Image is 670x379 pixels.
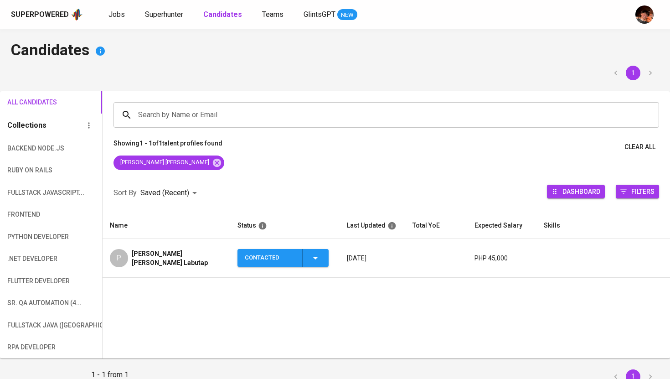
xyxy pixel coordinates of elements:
h6: Collections [7,119,46,132]
b: Candidates [203,10,242,19]
span: Clear All [624,141,655,153]
span: Fullstack Java ([GEOGRAPHIC_DATA]... [7,320,55,331]
th: Status [230,213,340,239]
span: Dashboard [562,185,600,197]
button: Filters [616,185,659,198]
span: Superhunter [145,10,183,19]
span: [PERSON_NAME] [PERSON_NAME] [113,158,215,167]
a: Teams [262,9,285,21]
span: .Net Developer [7,253,55,265]
img: app logo [71,8,83,21]
span: [PERSON_NAME] [PERSON_NAME] Labutap [132,249,223,267]
div: Saved (Recent) [140,185,200,202]
b: 1 [159,140,162,147]
nav: pagination navigation [607,66,659,80]
span: Backend Node.Js [7,143,55,154]
div: [PERSON_NAME] [PERSON_NAME] [113,156,224,170]
th: Name [103,213,230,239]
span: Jobs [108,10,125,19]
div: Contacted [245,249,295,267]
a: Candidates [203,9,244,21]
button: Contacted [237,249,329,267]
a: Superhunter [145,9,185,21]
p: Showing of talent profiles found [113,139,222,156]
a: GlintsGPT NEW [304,9,357,21]
span: NEW [337,10,357,20]
span: Flutter Developer [7,275,55,287]
span: Python Developer [7,231,55,243]
button: page 1 [626,66,640,80]
p: PHP 45,000 [474,254,529,263]
span: Ruby on Rails [7,165,55,176]
button: Clear All [621,139,659,156]
span: All Candidates [7,97,55,108]
p: Sort By [113,187,137,198]
span: Frontend [7,209,55,220]
span: GlintsGPT [304,10,335,19]
p: [DATE] [347,254,398,263]
span: Filters [631,185,655,197]
div: Superpowered [11,10,69,20]
img: diemas@glints.com [635,5,654,24]
th: Total YoE [405,213,467,239]
h4: Candidates [11,40,659,62]
div: P [110,249,128,267]
span: Sr. QA Automation (4... [7,297,55,309]
b: 1 - 1 [139,140,152,147]
th: Expected Salary [467,213,536,239]
th: Last Updated [340,213,405,239]
p: Saved (Recent) [140,187,189,198]
span: Teams [262,10,283,19]
a: Jobs [108,9,127,21]
span: Fullstack Javascript... [7,187,55,198]
button: Dashboard [547,185,605,198]
a: Superpoweredapp logo [11,8,83,21]
span: RPA Developer [7,342,55,353]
